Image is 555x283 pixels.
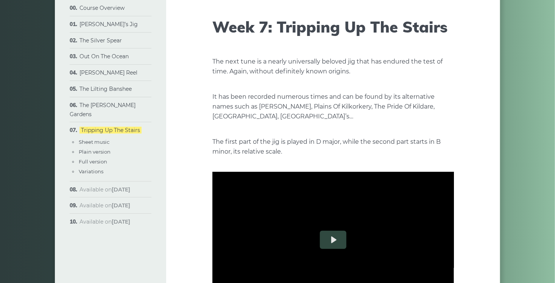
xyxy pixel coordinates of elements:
p: The next tune is a nearly universally beloved jig that has endured the test of time. Again, witho... [212,57,454,76]
a: Course Overview [80,5,125,11]
a: Plain version [79,149,111,155]
a: [PERSON_NAME]’s Jig [80,21,138,28]
a: The Lilting Banshee [80,86,132,92]
p: The first part of the jig is played in D major, while the second part starts in B minor, its rela... [212,137,454,157]
strong: [DATE] [112,202,130,209]
strong: [DATE] [112,186,130,193]
a: Tripping Up The Stairs [80,127,142,134]
a: Sheet music [79,139,109,145]
a: The Silver Spear [80,37,122,44]
a: The [PERSON_NAME] Gardens [70,102,136,118]
a: Out On The Ocean [80,53,129,60]
a: Full version [79,159,107,165]
span: Available on [80,202,130,209]
a: Variations [79,168,103,174]
a: [PERSON_NAME] Reel [80,69,137,76]
p: It has been recorded numerous times and can be found by its alternative names such as [PERSON_NAM... [212,92,454,121]
span: Available on [80,186,130,193]
strong: [DATE] [112,218,130,225]
span: Available on [80,218,130,225]
h1: Week 7: Tripping Up The Stairs [212,18,454,36]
